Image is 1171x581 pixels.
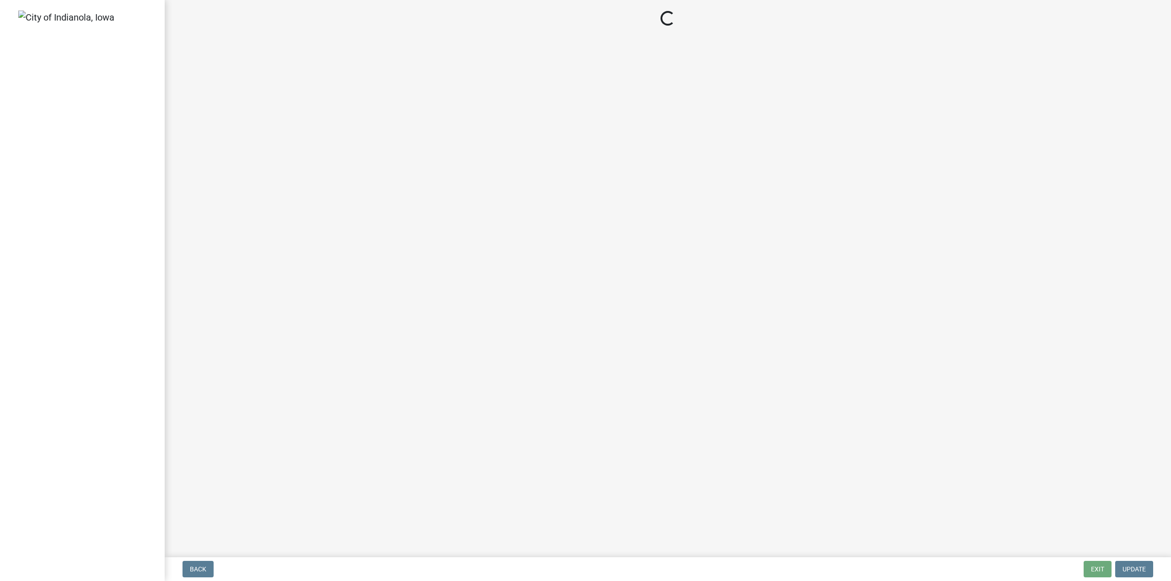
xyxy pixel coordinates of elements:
img: City of Indianola, Iowa [18,11,114,24]
button: Back [183,561,214,577]
button: Update [1115,561,1153,577]
span: Back [190,565,206,573]
button: Exit [1084,561,1112,577]
span: Update [1123,565,1146,573]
